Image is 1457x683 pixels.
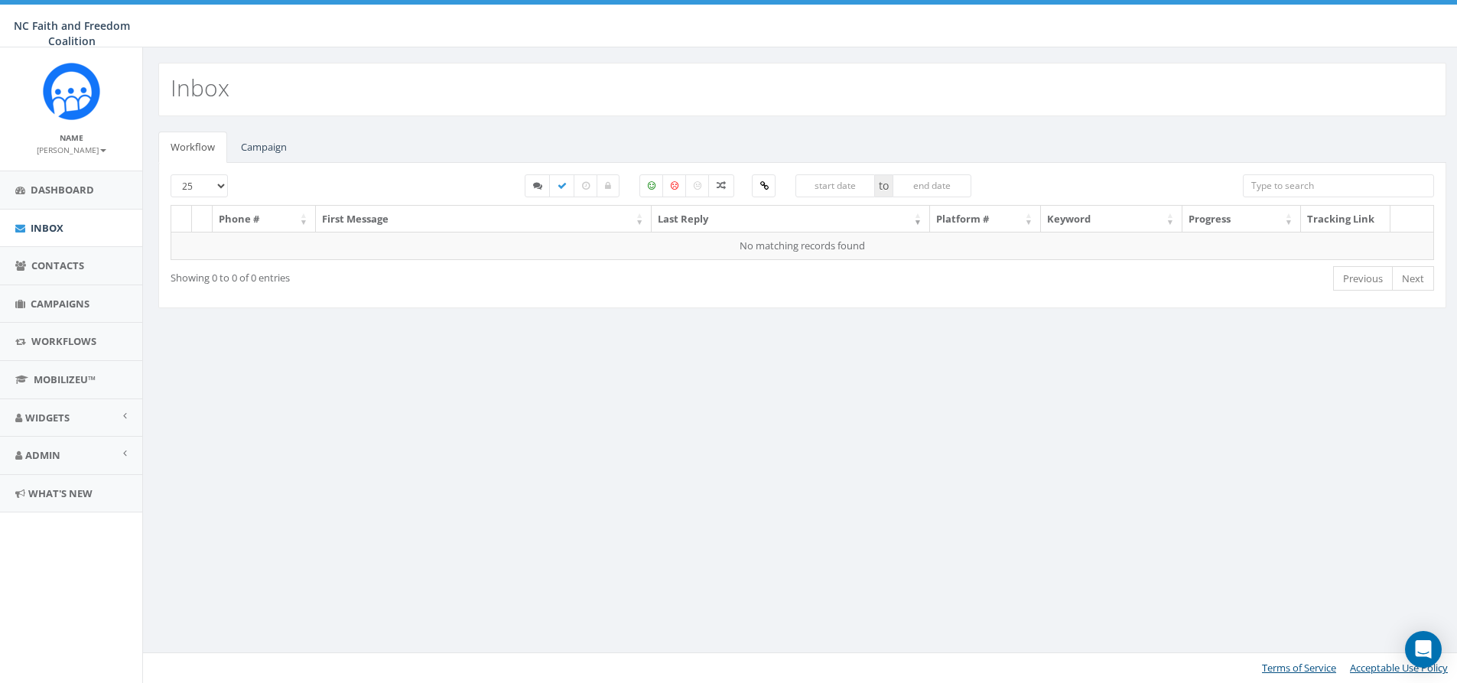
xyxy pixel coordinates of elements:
span: Admin [25,448,60,462]
a: Campaign [229,132,299,163]
span: MobilizeU™ [34,372,96,386]
span: Workflows [31,334,96,348]
input: end date [893,174,972,197]
label: Neutral [685,174,710,197]
img: Rally_Corp_Icon.png [43,63,100,120]
th: Last Reply: activate to sort column ascending [652,206,930,233]
th: Phone #: activate to sort column ascending [213,206,316,233]
small: [PERSON_NAME] [37,145,106,155]
label: Closed [597,174,620,197]
span: What's New [28,486,93,500]
th: Progress: activate to sort column ascending [1182,206,1301,233]
span: Contacts [31,259,84,272]
input: Type to search [1243,174,1434,197]
a: Previous [1333,266,1393,291]
label: Started [525,174,551,197]
th: First Message: activate to sort column ascending [316,206,652,233]
a: [PERSON_NAME] [37,142,106,156]
a: Terms of Service [1262,661,1336,675]
span: Campaigns [31,297,89,311]
h2: Inbox [171,75,229,100]
a: Workflow [158,132,227,163]
label: Positive [639,174,664,197]
input: start date [795,174,875,197]
span: to [875,174,893,197]
td: No matching records found [171,232,1434,259]
div: Open Intercom Messenger [1405,631,1442,668]
span: Dashboard [31,183,94,197]
label: Mixed [708,174,734,197]
label: Completed [549,174,575,197]
small: Name [60,132,83,143]
th: Platform #: activate to sort column ascending [930,206,1041,233]
th: Tracking Link [1301,206,1390,233]
label: Expired [574,174,598,197]
a: Next [1392,266,1434,291]
span: Inbox [31,221,63,235]
th: Keyword: activate to sort column ascending [1041,206,1182,233]
span: NC Faith and Freedom Coalition [14,18,130,48]
label: Clicked [752,174,776,197]
label: Negative [662,174,687,197]
span: Widgets [25,411,70,424]
div: Showing 0 to 0 of 0 entries [171,265,684,285]
a: Acceptable Use Policy [1350,661,1448,675]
